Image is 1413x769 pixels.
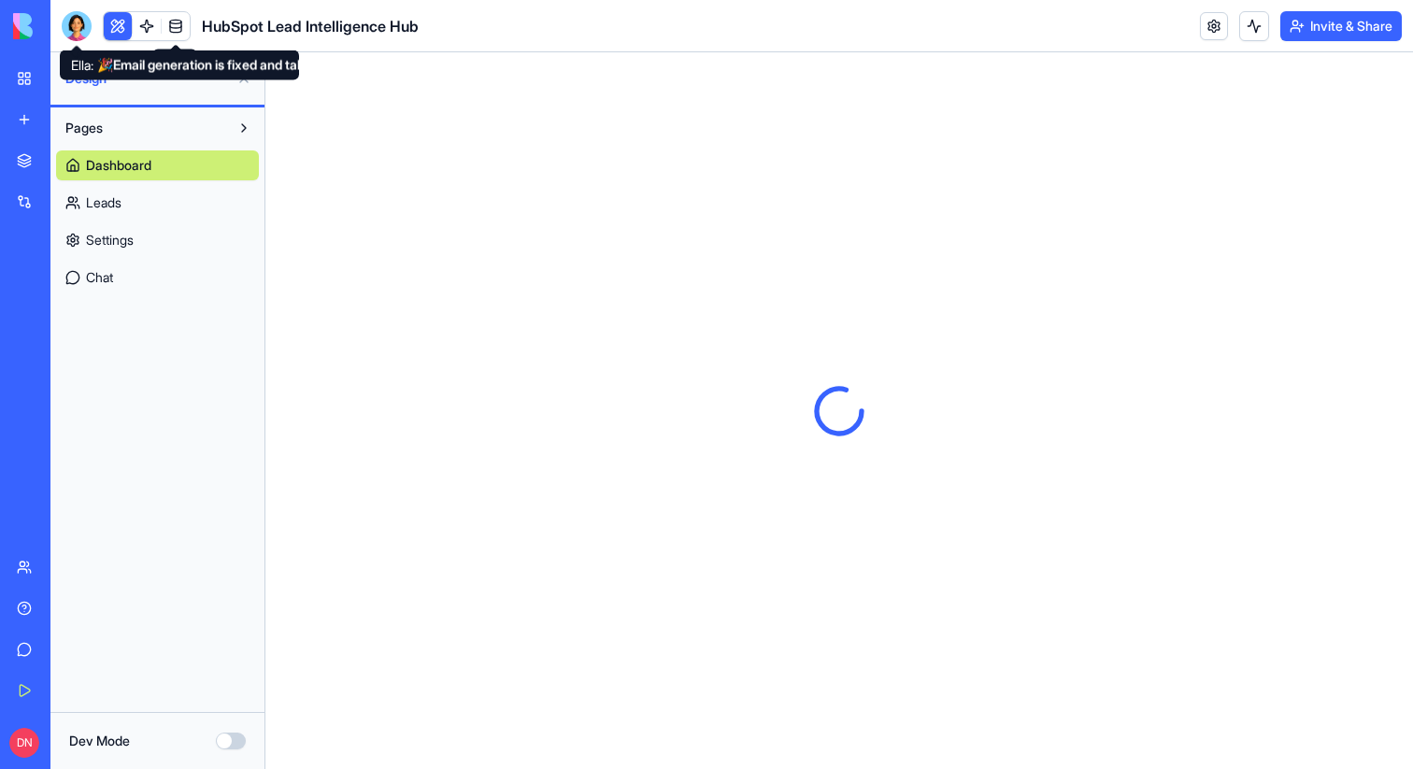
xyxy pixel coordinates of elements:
[56,263,259,292] a: Chat
[69,732,130,750] label: Dev Mode
[13,13,129,39] img: logo
[56,225,259,255] a: Settings
[9,728,39,758] span: DN
[86,268,113,287] span: Chat
[86,231,134,249] span: Settings
[202,15,419,37] span: HubSpot Lead Intelligence Hub
[86,156,151,175] span: Dashboard
[1280,11,1402,41] button: Invite & Share
[56,188,259,218] a: Leads
[65,119,103,137] span: Pages
[86,193,121,212] span: Leads
[152,50,197,76] div: Data
[56,113,229,143] button: Pages
[56,150,259,180] a: Dashboard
